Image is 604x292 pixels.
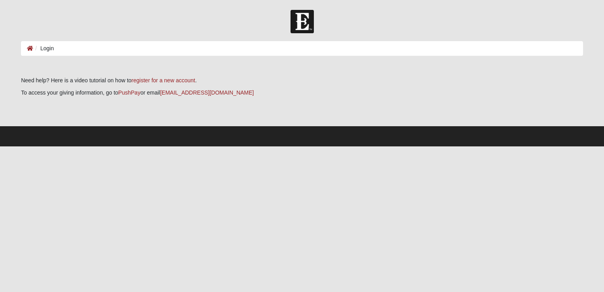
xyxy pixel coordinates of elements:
[21,89,583,97] p: To access your giving information, go to or email
[33,44,54,53] li: Login
[291,10,314,33] img: Church of Eleven22 Logo
[160,89,254,96] a: [EMAIL_ADDRESS][DOMAIN_NAME]
[132,77,195,83] a: register for a new account
[21,76,583,85] p: Need help? Here is a video tutorial on how to .
[118,89,140,96] a: PushPay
